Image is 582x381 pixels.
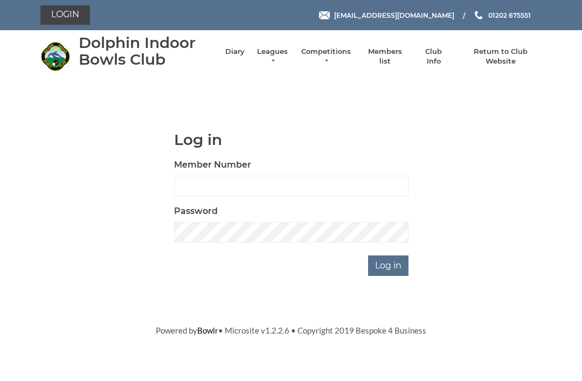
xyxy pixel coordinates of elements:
[79,34,214,68] div: Dolphin Indoor Bowls Club
[300,47,352,66] a: Competitions
[488,11,531,19] span: 01202 675551
[174,205,218,218] label: Password
[362,47,407,66] a: Members list
[255,47,289,66] a: Leagues
[225,47,245,57] a: Diary
[319,10,454,20] a: Email [EMAIL_ADDRESS][DOMAIN_NAME]
[334,11,454,19] span: [EMAIL_ADDRESS][DOMAIN_NAME]
[475,11,482,19] img: Phone us
[40,41,70,71] img: Dolphin Indoor Bowls Club
[156,325,426,335] span: Powered by • Microsite v1.2.2.6 • Copyright 2019 Bespoke 4 Business
[473,10,531,20] a: Phone us 01202 675551
[40,5,90,25] a: Login
[460,47,542,66] a: Return to Club Website
[197,325,218,335] a: Bowlr
[174,131,408,148] h1: Log in
[368,255,408,276] input: Log in
[319,11,330,19] img: Email
[174,158,251,171] label: Member Number
[418,47,449,66] a: Club Info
